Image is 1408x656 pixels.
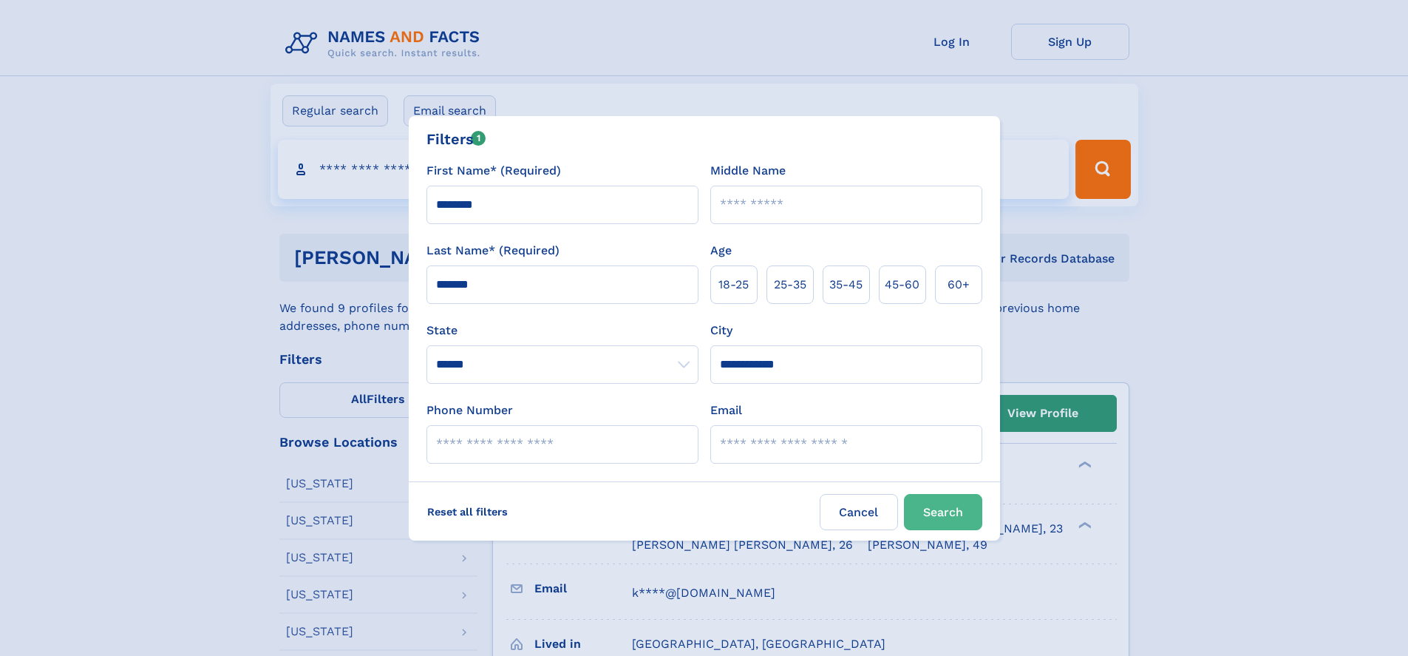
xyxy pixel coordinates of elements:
[426,242,560,260] label: Last Name* (Required)
[418,494,517,530] label: Reset all filters
[885,276,919,294] span: 45‑60
[904,494,982,530] button: Search
[820,494,898,530] label: Cancel
[426,128,486,150] div: Filters
[426,402,513,419] label: Phone Number
[426,162,561,180] label: First Name* (Required)
[718,276,749,294] span: 18‑25
[948,276,970,294] span: 60+
[774,276,806,294] span: 25‑35
[829,276,863,294] span: 35‑45
[710,402,742,419] label: Email
[710,242,732,260] label: Age
[426,322,698,339] label: State
[710,162,786,180] label: Middle Name
[710,322,732,339] label: City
